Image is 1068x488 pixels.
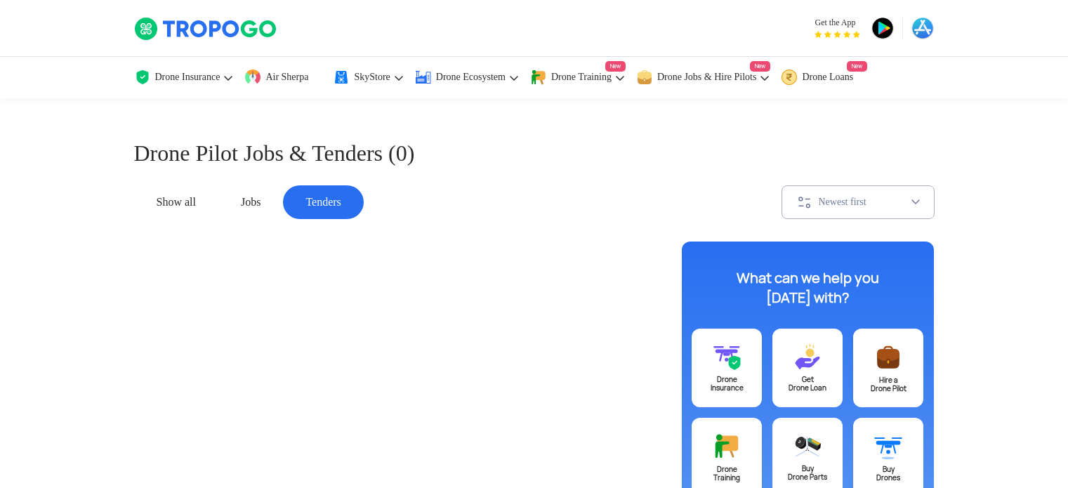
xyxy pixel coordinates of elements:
[333,57,404,98] a: SkyStore
[772,376,843,393] div: Get Drone Loan
[874,343,902,371] img: ic_postajob@3x.svg
[793,432,822,460] img: ic_droneparts@3x.svg
[819,196,910,209] div: Newest first
[772,465,843,482] div: Buy Drone Parts
[781,57,867,98] a: Drone LoansNew
[218,185,283,219] div: Jobs
[713,343,741,371] img: ic_drone_insurance@3x.svg
[720,268,895,308] div: What can we help you [DATE] with?
[692,329,762,407] a: DroneInsurance
[415,57,520,98] a: Drone Ecosystem
[530,57,626,98] a: Drone TrainingNew
[244,57,322,98] a: Air Sherpa
[815,17,860,28] span: Get the App
[772,329,843,407] a: GetDrone Loan
[853,329,923,407] a: Hire aDrone Pilot
[874,432,902,461] img: ic_buydrone@3x.svg
[134,57,235,98] a: Drone Insurance
[283,185,363,219] div: Tenders
[782,185,935,219] button: Newest first
[134,185,218,219] div: Show all
[692,376,762,393] div: Drone Insurance
[155,72,220,83] span: Drone Insurance
[134,138,935,169] h1: Drone Pilot Jobs & Tenders (0)
[847,61,867,72] span: New
[436,72,506,83] span: Drone Ecosystem
[605,61,626,72] span: New
[815,31,860,38] img: App Raking
[636,57,771,98] a: Drone Jobs & Hire PilotsNew
[793,343,822,371] img: ic_loans@3x.svg
[713,432,741,461] img: ic_training@3x.svg
[265,72,308,83] span: Air Sherpa
[911,17,934,39] img: ic_appstore.png
[354,72,390,83] span: SkyStore
[692,466,762,482] div: Drone Training
[853,376,923,393] div: Hire a Drone Pilot
[871,17,894,39] img: ic_playstore.png
[853,466,923,482] div: Buy Drones
[802,72,853,83] span: Drone Loans
[657,72,757,83] span: Drone Jobs & Hire Pilots
[134,17,278,41] img: TropoGo Logo
[551,72,612,83] span: Drone Training
[750,61,770,72] span: New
